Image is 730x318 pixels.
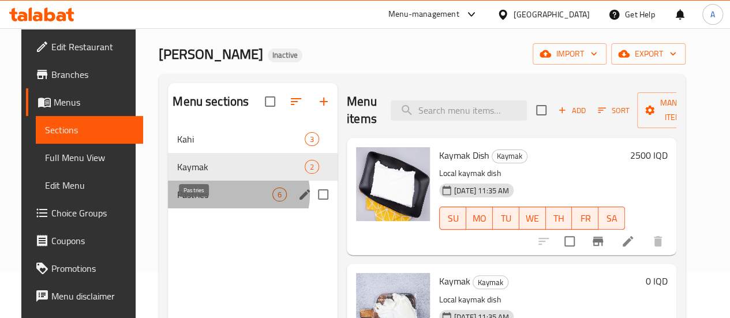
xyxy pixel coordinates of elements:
[603,210,620,227] span: SA
[630,147,667,163] h6: 2500 IQD
[644,227,672,255] button: delete
[26,61,143,88] a: Branches
[388,8,459,21] div: Menu-management
[620,47,676,61] span: export
[36,144,143,171] a: Full Menu View
[36,116,143,144] a: Sections
[296,186,313,203] button: edit
[36,171,143,199] a: Edit Menu
[54,95,134,109] span: Menus
[439,293,641,307] p: Local kaymak dish
[710,8,715,21] span: A
[45,123,134,137] span: Sections
[556,104,587,117] span: Add
[51,289,134,303] span: Menu disclaimer
[26,33,143,61] a: Edit Restaurant
[51,261,134,275] span: Promotions
[590,102,637,119] span: Sort items
[282,88,310,115] span: Sort sections
[572,207,598,230] button: FR
[177,160,305,174] span: Kaymak
[391,100,527,121] input: search
[26,227,143,255] a: Coupons
[546,207,572,230] button: TH
[514,8,590,21] div: [GEOGRAPHIC_DATA]
[493,207,519,230] button: TU
[473,276,508,289] span: Kaymak
[305,132,319,146] div: items
[557,229,582,253] span: Select to update
[542,47,597,61] span: import
[471,210,488,227] span: MO
[173,93,249,110] h2: Menu sections
[168,125,338,153] div: Kahi3
[26,282,143,310] a: Menu disclaimer
[268,50,302,60] span: Inactive
[553,102,590,119] span: Add item
[598,104,630,117] span: Sort
[473,275,508,289] div: Kaymak
[646,96,705,125] span: Manage items
[51,68,134,81] span: Branches
[356,147,430,221] img: Kaymak Dish
[347,93,377,128] h2: Menu items
[533,43,607,65] button: import
[524,210,541,227] span: WE
[598,207,625,230] button: SA
[439,166,625,181] p: Local kaymak dish
[584,227,612,255] button: Branch-specific-item
[45,151,134,164] span: Full Menu View
[168,181,338,208] div: Pastries6edit
[621,234,635,248] a: Edit menu item
[310,88,338,115] button: Add section
[305,160,319,174] div: items
[519,207,546,230] button: WE
[177,132,305,146] span: Kahi
[529,98,553,122] span: Select section
[26,255,143,282] a: Promotions
[177,188,272,201] span: Pastries
[551,210,568,227] span: TH
[26,88,143,116] a: Menus
[268,48,302,62] div: Inactive
[51,40,134,54] span: Edit Restaurant
[637,92,714,128] button: Manage items
[26,199,143,227] a: Choice Groups
[273,189,286,200] span: 6
[611,43,686,65] button: export
[444,210,462,227] span: SU
[439,207,466,230] button: SU
[450,185,514,196] span: [DATE] 11:35 AM
[258,89,282,114] span: Select all sections
[45,178,134,192] span: Edit Menu
[595,102,632,119] button: Sort
[576,210,594,227] span: FR
[466,207,493,230] button: MO
[645,273,667,289] h6: 0 IQD
[305,162,319,173] span: 2
[492,149,527,163] span: Kaymak
[51,234,134,248] span: Coupons
[439,147,489,164] span: Kaymak Dish
[439,272,470,290] span: Kaymak
[168,121,338,213] nav: Menu sections
[305,134,319,145] span: 3
[159,41,263,67] span: [PERSON_NAME]
[553,102,590,119] button: Add
[497,210,515,227] span: TU
[51,206,134,220] span: Choice Groups
[168,153,338,181] div: Kaymak2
